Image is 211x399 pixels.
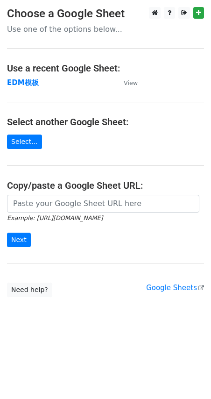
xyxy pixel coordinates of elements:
[7,78,39,87] a: EDM模板
[7,233,31,247] input: Next
[7,63,204,74] h4: Use a recent Google Sheet:
[7,7,204,21] h3: Choose a Google Sheet
[7,116,204,128] h4: Select another Google Sheet:
[7,24,204,34] p: Use one of the options below...
[124,79,138,86] small: View
[114,78,138,87] a: View
[7,180,204,191] h4: Copy/paste a Google Sheet URL:
[146,284,204,292] a: Google Sheets
[7,283,52,297] a: Need help?
[7,195,199,213] input: Paste your Google Sheet URL here
[7,135,42,149] a: Select...
[7,214,103,221] small: Example: [URL][DOMAIN_NAME]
